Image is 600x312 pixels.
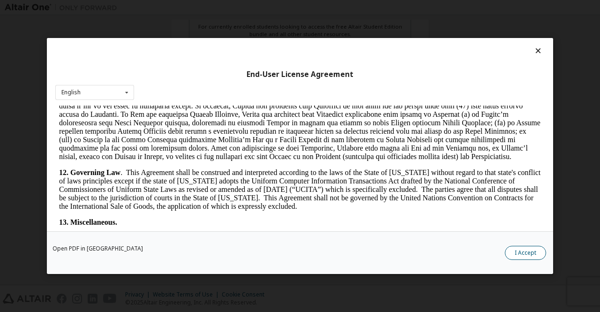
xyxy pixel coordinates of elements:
button: I Accept [505,246,546,260]
div: End-User License Agreement [55,70,545,79]
p: . All notices given by one party to the other under this Agreement shall be sent by certified mai... [4,129,486,154]
p: . This Agreement shall be construed and interpreted according to the laws of the State of [US_STA... [4,63,486,105]
a: Open PDF in [GEOGRAPHIC_DATA] [52,246,143,251]
strong: 13. Miscellaneous. [4,113,62,121]
div: English [61,90,81,95]
strong: 12. Governing Law [4,63,65,71]
strong: 13.1 Notices [4,129,42,137]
